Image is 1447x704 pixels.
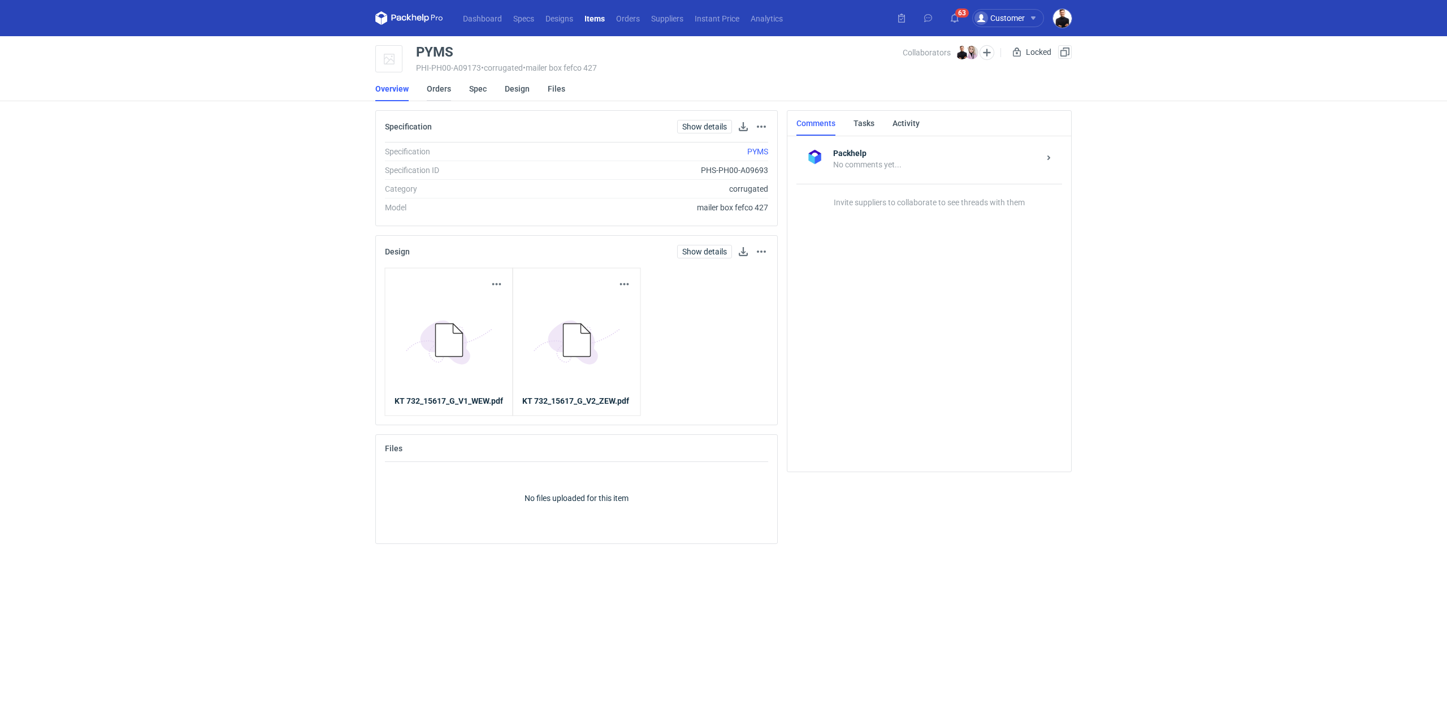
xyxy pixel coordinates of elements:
[610,11,645,25] a: Orders
[972,9,1053,27] button: Customer
[796,184,1062,207] p: Invite suppliers to collaborate to see threads with them
[457,11,508,25] a: Dashboard
[965,46,978,59] img: Klaudia Wiśniewska
[481,63,523,72] span: • corrugated
[893,111,920,136] a: Activity
[375,76,409,101] a: Overview
[946,9,964,27] button: 63
[745,11,789,25] a: Analytics
[385,146,538,157] div: Specification
[1053,9,1072,28] img: Tomasz Kubiak
[385,122,432,131] h2: Specification
[427,76,451,101] a: Orders
[385,165,538,176] div: Specification ID
[689,11,745,25] a: Instant Price
[490,278,504,291] button: Actions
[833,148,1039,159] strong: Packhelp
[385,444,402,453] h2: Files
[677,120,732,133] a: Show details
[508,11,540,25] a: Specs
[416,45,453,59] div: PYMS
[618,278,631,291] button: Actions
[677,245,732,258] a: Show details
[737,120,750,133] button: Download specification
[395,395,504,407] a: KT 732_15617_G_V1_WEW.pdf
[538,202,768,213] div: mailer box fefco 427
[523,63,597,72] span: • mailer box fefco 427
[737,245,750,258] button: Download design
[755,245,768,258] button: Actions
[579,11,610,25] a: Items
[980,45,994,60] button: Edit collaborators
[385,247,410,256] h2: Design
[538,165,768,176] div: PHS-PH00-A09693
[955,46,969,59] img: Tomasz Kubiak
[469,76,487,101] a: Spec
[805,148,824,166] img: Packhelp
[525,493,629,504] p: No files uploaded for this item
[385,202,538,213] div: Model
[375,11,443,25] svg: Packhelp Pro
[522,396,629,405] strong: KT 732_15617_G_V2_ZEW.pdf
[1058,45,1072,59] button: Duplicate Item
[755,120,768,133] button: Actions
[903,48,951,57] span: Collaborators
[505,76,530,101] a: Design
[416,63,903,72] div: PHI-PH00-A09173
[796,111,835,136] a: Comments
[1010,45,1054,59] div: Locked
[538,183,768,195] div: corrugated
[540,11,579,25] a: Designs
[747,147,768,156] a: PYMS
[385,183,538,195] div: Category
[854,111,874,136] a: Tasks
[395,396,503,405] strong: KT 732_15617_G_V1_WEW.pdf
[548,76,565,101] a: Files
[833,159,1039,170] div: No comments yet...
[645,11,689,25] a: Suppliers
[974,11,1025,25] div: Customer
[522,395,631,407] a: KT 732_15617_G_V2_ZEW.pdf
